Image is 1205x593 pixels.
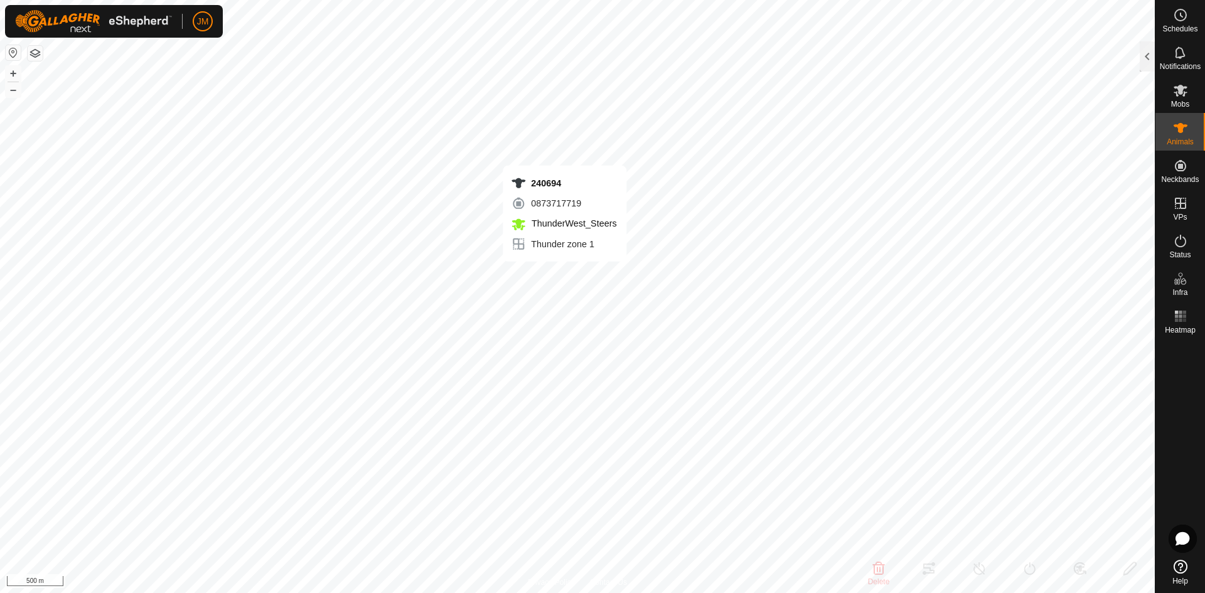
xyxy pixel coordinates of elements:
div: 240694 [511,176,617,191]
span: Schedules [1162,25,1197,33]
span: VPs [1173,213,1187,221]
span: Status [1169,251,1191,259]
img: Gallagher Logo [15,10,172,33]
span: Animals [1167,138,1194,146]
span: Infra [1172,289,1187,296]
span: Neckbands [1161,176,1199,183]
button: – [6,82,21,97]
span: Heatmap [1165,326,1196,334]
div: Thunder zone 1 [511,237,617,252]
span: Help [1172,577,1188,585]
a: Privacy Policy [528,577,575,588]
span: Mobs [1171,100,1189,108]
span: Notifications [1160,63,1201,70]
span: JM [197,15,209,28]
a: Contact Us [590,577,627,588]
button: + [6,66,21,81]
button: Reset Map [6,45,21,60]
span: ThunderWest_Steers [528,218,617,228]
a: Help [1155,555,1205,590]
button: Map Layers [28,46,43,61]
div: 0873717719 [511,196,617,211]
